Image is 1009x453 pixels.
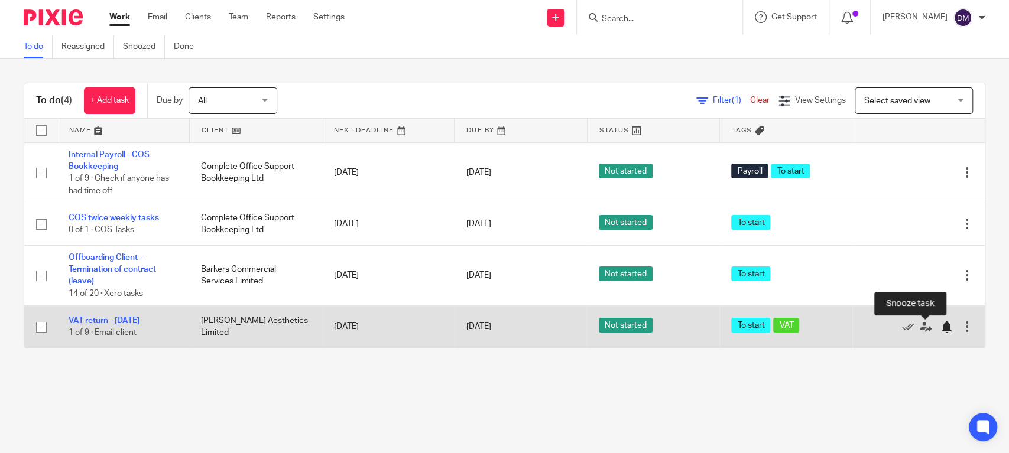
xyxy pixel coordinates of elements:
a: Email [148,11,167,23]
a: To do [24,35,53,58]
a: Reports [266,11,296,23]
span: 1 of 9 · Email client [69,329,137,337]
span: (1) [732,96,741,105]
span: To start [731,318,770,333]
span: (4) [61,96,72,105]
td: [DATE] [322,203,455,245]
span: VAT [773,318,799,333]
a: Mark as done [902,321,920,333]
a: Snoozed [123,35,165,58]
span: To start [771,164,810,178]
span: [DATE] [466,322,491,331]
span: Not started [599,266,653,281]
span: Not started [599,164,653,178]
input: Search [601,14,707,25]
p: Due by [157,94,183,106]
td: Barkers Commercial Services Limited [189,245,322,306]
a: Done [174,35,203,58]
a: Clear [750,96,770,105]
span: Not started [599,215,653,230]
span: [DATE] [466,271,491,279]
span: Not started [599,318,653,333]
span: All [198,97,207,105]
a: Work [109,11,130,23]
span: [DATE] [466,168,491,177]
span: 1 of 9 · Check if anyone has had time off [69,174,169,195]
td: [DATE] [322,245,455,306]
span: 14 of 20 · Xero tasks [69,289,143,298]
span: View Settings [795,96,846,105]
span: Tags [732,127,752,133]
td: [PERSON_NAME] Aesthetics Limited [189,306,322,348]
span: To start [731,266,770,281]
td: [DATE] [322,142,455,203]
img: svg%3E [953,8,972,27]
a: Internal Payroll - COS Bookkeeping [69,151,150,171]
td: [DATE] [322,306,455,348]
span: 0 of 1 · COS Tasks [69,226,134,234]
a: Team [229,11,248,23]
td: Complete Office Support Bookkeeping Ltd [189,142,322,203]
a: COS twice weekly tasks [69,214,159,222]
span: Select saved view [864,97,930,105]
a: Clients [185,11,211,23]
span: Get Support [771,13,817,21]
a: Offboarding Client - Termination of contract (leave) [69,253,156,286]
span: [DATE] [466,220,491,228]
span: To start [731,215,770,230]
h1: To do [36,94,72,107]
a: VAT return - [DATE] [69,317,139,325]
span: Filter [713,96,750,105]
a: + Add task [84,87,135,114]
span: Payroll [731,164,768,178]
a: Settings [313,11,345,23]
a: Reassigned [61,35,114,58]
p: [PERSON_NAME] [883,11,948,23]
img: Pixie [24,9,83,25]
td: Complete Office Support Bookkeeping Ltd [189,203,322,245]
